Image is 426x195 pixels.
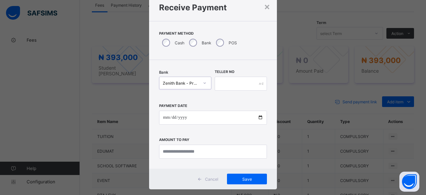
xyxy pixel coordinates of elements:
[229,40,237,45] label: POS
[215,70,234,74] label: Teller No
[163,81,199,86] div: Zenith Bank - Progress Dynamic International Academy Limited
[159,3,267,12] h1: Receive Payment
[202,40,211,45] label: Bank
[159,70,168,75] span: Bank
[159,138,189,142] label: Amount to pay
[175,40,184,45] label: Cash
[205,177,218,182] span: Cancel
[159,104,187,108] label: Payment Date
[399,172,419,192] button: Open asap
[264,1,270,12] div: ×
[159,31,267,36] span: Payment Method
[232,177,262,182] span: Save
